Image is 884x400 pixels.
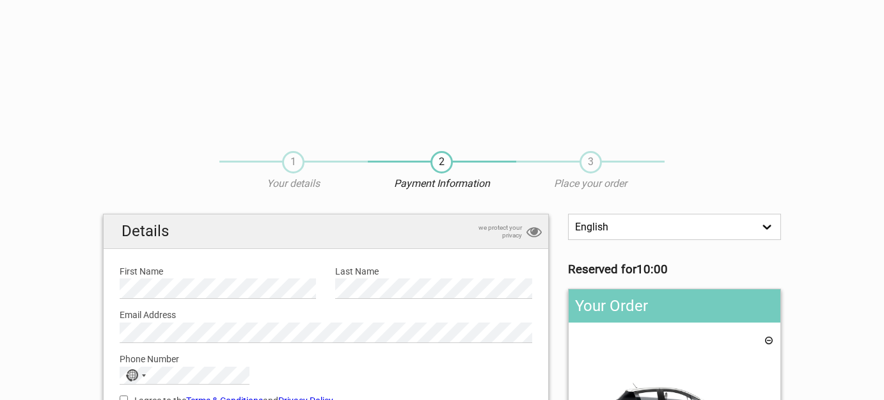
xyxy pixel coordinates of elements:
[526,224,542,241] i: privacy protection
[568,262,781,276] h3: Reserved for
[636,262,668,276] strong: 10:00
[335,264,532,278] label: Last Name
[430,151,453,173] span: 2
[282,151,304,173] span: 1
[120,352,532,366] label: Phone Number
[569,289,780,323] h2: Your Order
[516,177,665,191] p: Place your order
[580,151,602,173] span: 3
[219,177,368,191] p: Your details
[104,214,548,248] h2: Details
[120,367,152,384] button: Selected country
[120,264,316,278] label: First Name
[368,177,516,191] p: Payment Information
[458,224,522,239] span: we protect your privacy
[120,308,532,322] label: Email Address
